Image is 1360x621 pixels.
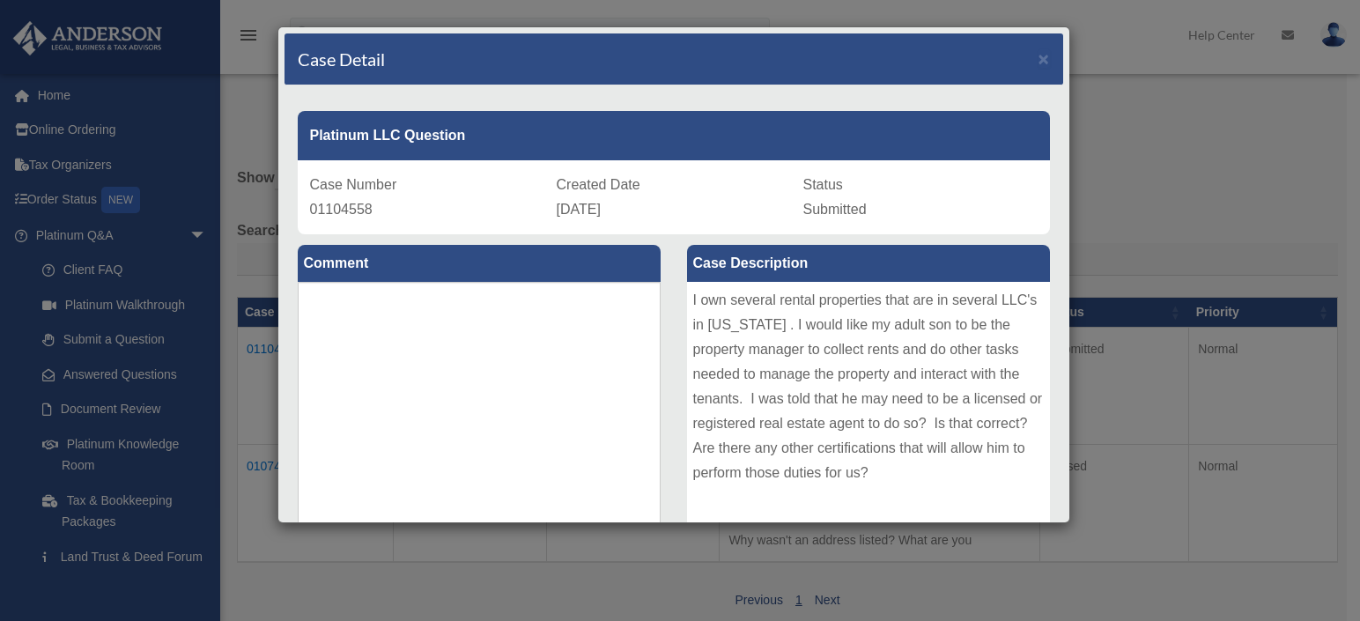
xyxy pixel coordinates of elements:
[557,177,640,192] span: Created Date
[310,177,397,192] span: Case Number
[803,202,867,217] span: Submitted
[687,282,1050,546] div: I own several rental properties that are in several LLC's in [US_STATE] . I would like my adult s...
[298,47,385,71] h4: Case Detail
[557,202,601,217] span: [DATE]
[687,245,1050,282] label: Case Description
[298,111,1050,160] div: Platinum LLC Question
[1038,48,1050,69] span: ×
[298,245,661,282] label: Comment
[1038,49,1050,68] button: Close
[310,202,373,217] span: 01104558
[803,177,843,192] span: Status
